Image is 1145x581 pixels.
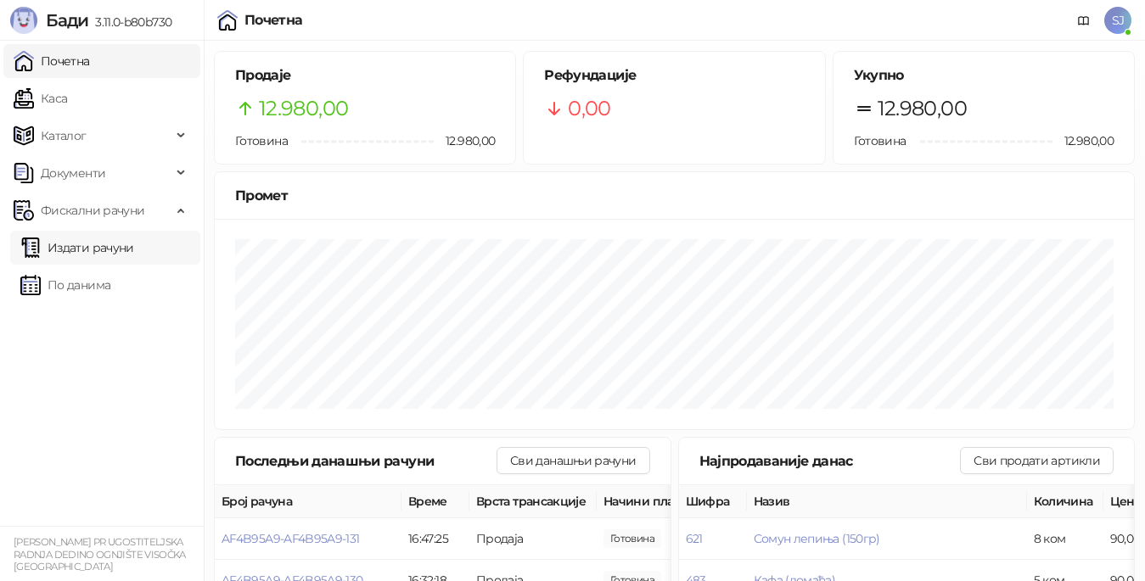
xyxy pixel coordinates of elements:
[878,92,967,125] span: 12.980,00
[235,185,1114,206] div: Промет
[215,485,401,518] th: Број рачуна
[235,133,288,148] span: Готовина
[434,131,495,150] span: 12.980,00
[854,65,1114,86] h5: Укупно
[244,14,303,27] div: Почетна
[401,518,469,560] td: 16:47:25
[699,450,961,472] div: Најпродаваније данас
[686,531,703,546] button: 621
[1052,131,1114,150] span: 12.980,00
[603,529,661,548] span: 4.500,00
[222,531,360,546] button: AF4B95A9-AF4B95A9-131
[497,447,649,474] button: Сви данашњи рачуни
[46,10,88,31] span: Бади
[1027,518,1103,560] td: 8 ком
[754,531,880,546] button: Сомун лепиња (150гр)
[469,518,597,560] td: Продаја
[235,65,495,86] h5: Продаје
[14,536,186,573] small: [PERSON_NAME] PR UGOSTITELJSKA RADNJA DEDINO OGNJIŠTE VISOČKA [GEOGRAPHIC_DATA]
[469,485,597,518] th: Врста трансакције
[41,156,105,190] span: Документи
[1104,7,1131,34] span: SJ
[14,44,90,78] a: Почетна
[401,485,469,518] th: Време
[20,231,134,265] a: Издати рачуни
[235,450,497,472] div: Последњи данашњи рачуни
[1070,7,1097,34] a: Документација
[597,485,766,518] th: Начини плаћања
[10,7,37,34] img: Logo
[259,92,348,125] span: 12.980,00
[1027,485,1103,518] th: Количина
[41,119,87,153] span: Каталог
[854,133,906,148] span: Готовина
[88,14,171,30] span: 3.11.0-b80b730
[960,447,1114,474] button: Сви продати артикли
[568,92,610,125] span: 0,00
[41,193,144,227] span: Фискални рачуни
[544,65,804,86] h5: Рефундације
[14,81,67,115] a: Каса
[679,485,747,518] th: Шифра
[20,268,110,302] a: По данима
[747,485,1027,518] th: Назив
